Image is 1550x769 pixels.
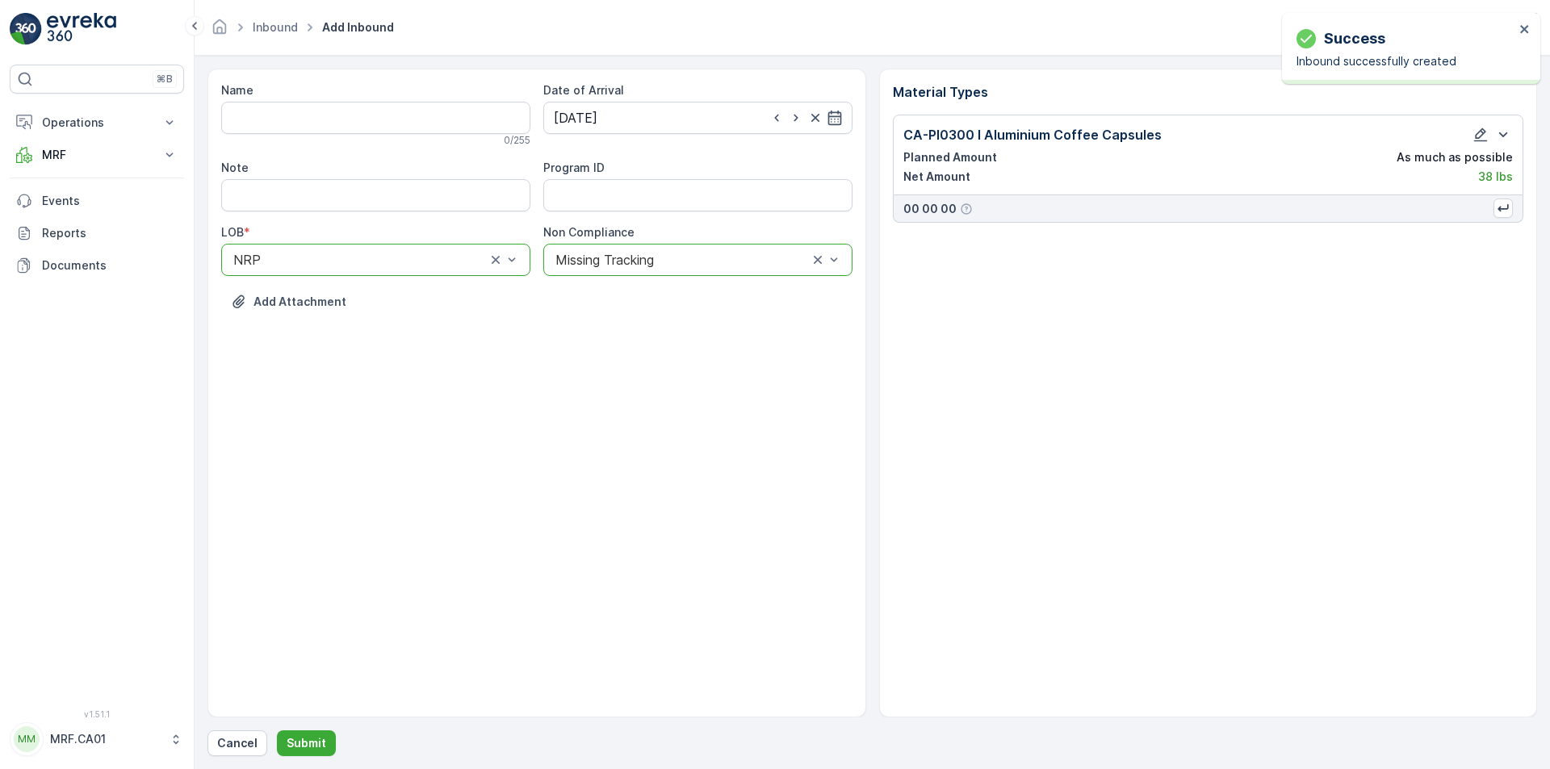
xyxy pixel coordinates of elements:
[42,257,178,274] p: Documents
[221,161,249,174] label: Note
[10,107,184,139] button: Operations
[893,82,1524,102] p: Material Types
[10,217,184,249] a: Reports
[10,709,184,719] span: v 1.51.1
[543,225,635,239] label: Non Compliance
[42,115,152,131] p: Operations
[543,83,624,97] label: Date of Arrival
[221,289,356,315] button: Upload File
[10,249,184,282] a: Documents
[42,147,152,163] p: MRF
[253,294,346,310] p: Add Attachment
[10,722,184,756] button: MMMRF.CA01
[319,19,397,36] span: Add Inbound
[221,225,244,239] label: LOB
[217,735,258,751] p: Cancel
[10,139,184,171] button: MRF
[221,83,253,97] label: Name
[287,735,326,751] p: Submit
[50,731,161,747] p: MRF.CA01
[211,24,228,38] a: Homepage
[157,73,173,86] p: ⌘B
[903,149,997,165] p: Planned Amount
[47,13,116,45] img: logo_light-DOdMpM7g.png
[543,102,852,134] input: dd/mm/yyyy
[10,13,42,45] img: logo
[207,730,267,756] button: Cancel
[960,203,973,215] div: Help Tooltip Icon
[1324,27,1385,50] p: Success
[10,185,184,217] a: Events
[504,134,530,147] p: 0 / 255
[903,169,970,185] p: Net Amount
[1297,53,1514,69] p: Inbound successfully created
[277,730,336,756] button: Submit
[42,225,178,241] p: Reports
[42,193,178,209] p: Events
[14,726,40,752] div: MM
[543,161,605,174] label: Program ID
[1478,169,1513,185] p: 38 lbs
[1519,23,1531,38] button: close
[253,20,298,34] a: Inbound
[1397,149,1513,165] p: As much as possible
[903,201,957,217] p: 00 00 00
[903,125,1162,144] p: CA-PI0300 I Aluminium Coffee Capsules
